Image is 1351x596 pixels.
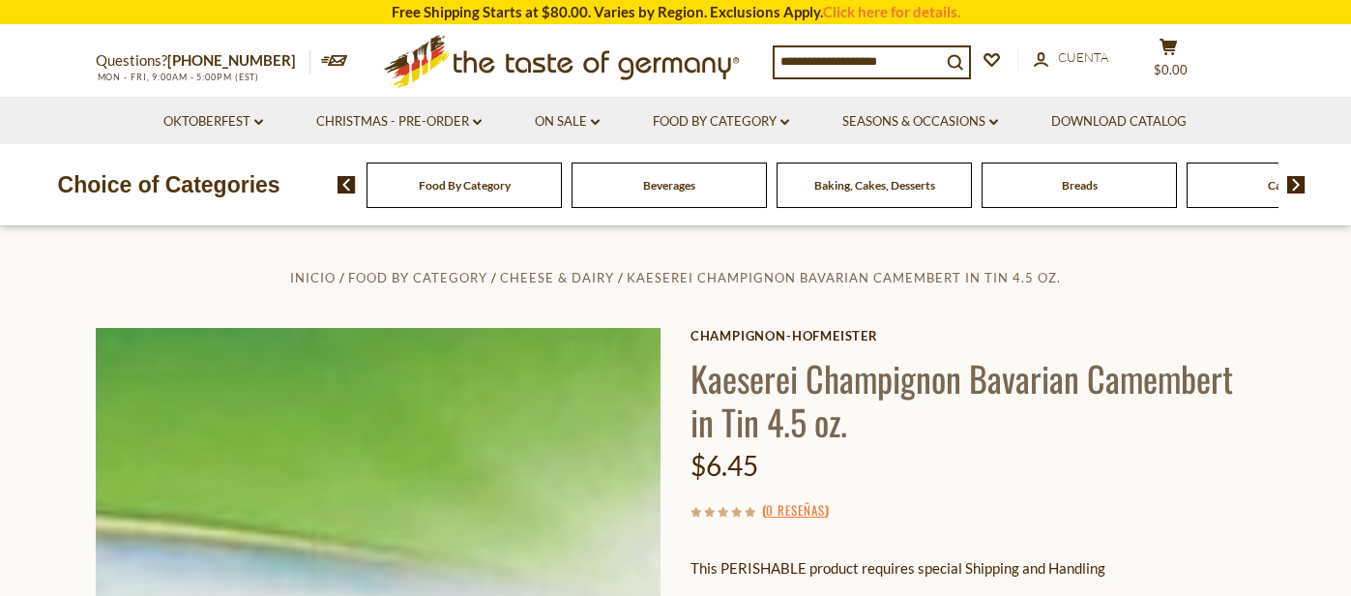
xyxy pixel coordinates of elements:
span: MON - FRI, 9:00AM - 5:00PM (EST) [96,72,260,82]
a: On Sale [535,111,600,133]
a: Oktoberfest [163,111,263,133]
span: Cuenta [1058,49,1108,65]
span: $0.00 [1154,62,1188,77]
a: Kaeserei Champignon Bavarian Camembert in Tin 4.5 oz. [627,270,1061,285]
a: Cuenta [1034,47,1108,69]
a: Inicio [290,270,336,285]
a: Download Catalog [1051,111,1187,133]
img: next arrow [1287,176,1306,194]
a: Food By Category [348,270,487,285]
a: Food By Category [653,111,789,133]
p: This PERISHABLE product requires special Shipping and Handling [690,556,1256,581]
p: Questions? [96,48,310,74]
a: Seasons & Occasions [842,111,998,133]
h1: Kaeserei Champignon Bavarian Camembert in Tin 4.5 oz. [690,356,1256,443]
a: Click here for details. [823,3,960,20]
span: $6.45 [690,449,758,482]
button: $0.00 [1140,38,1198,86]
a: [PHONE_NUMBER] [167,51,296,69]
a: Champignon-Hofmeister [690,328,1256,343]
a: Breads [1062,178,1098,193]
a: Christmas - PRE-ORDER [316,111,482,133]
a: 0 reseñas [766,500,825,521]
a: Food By Category [419,178,511,193]
a: Beverages [643,178,695,193]
span: ( ) [762,500,829,520]
a: Baking, Cakes, Desserts [814,178,935,193]
img: previous arrow [338,176,356,194]
a: Candy [1268,178,1301,193]
a: Cheese & Dairy [500,270,614,285]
